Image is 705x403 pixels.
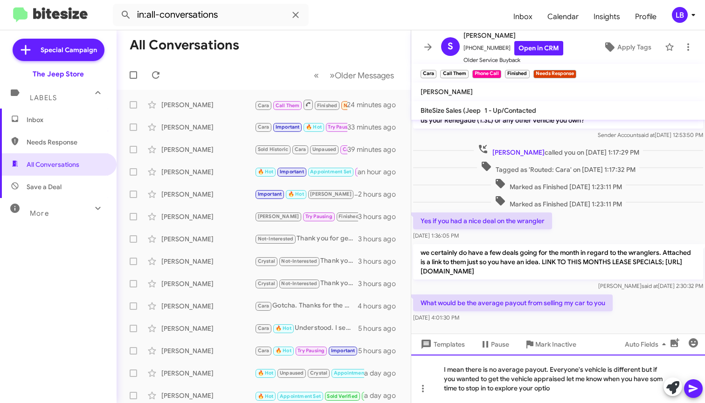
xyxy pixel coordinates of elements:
span: Sender Account [DATE] 12:53:50 PM [598,131,703,138]
span: called you on [DATE] 1:17:29 PM [474,143,643,157]
button: LB [664,7,695,23]
div: [PERSON_NAME] [161,279,255,288]
span: 🔥 Hot [258,370,274,376]
span: [PERSON_NAME] [DATE] 2:30:32 PM [598,282,703,289]
span: [PERSON_NAME] [463,30,563,41]
div: 39 minutes ago [347,145,403,154]
span: Cara [258,303,270,309]
div: [PERSON_NAME] [161,167,255,177]
div: [PERSON_NAME] [161,212,255,221]
span: « [314,69,319,81]
div: a day ago [364,391,403,400]
span: 🔥 Hot [288,191,304,197]
span: 🔥 Hot [276,325,291,331]
small: Phone Call [472,70,501,78]
span: Crystal [258,280,275,287]
div: Hello. I know I am upside down on the lease. My family member will not be taking over my current ... [255,122,347,132]
span: More [30,209,49,218]
a: Open in CRM [514,41,563,55]
span: Try Pausing [297,348,325,354]
div: [PERSON_NAME] [161,301,255,311]
span: Finished [317,102,338,109]
span: Not-Interested [258,236,294,242]
span: Try Pausing [328,124,355,130]
span: Save a Deal [27,182,62,191]
button: Pause [472,336,517,353]
div: [PERSON_NAME] [161,145,255,154]
div: [PERSON_NAME] [161,324,255,333]
div: Will do. [255,166,358,177]
span: 🔥 Hot [258,393,274,399]
span: Marked as Finished [DATE] 1:23:11 PM [491,195,626,209]
a: Special Campaign [13,39,104,61]
div: LB [672,7,688,23]
div: 3 hours ago [358,279,403,288]
span: Cara [258,124,270,130]
a: Inbox [506,3,540,30]
span: 🔥 Hot [258,169,274,175]
small: Needs Response [533,70,576,78]
div: 👍 Sounds great, Thank you ! [255,211,358,222]
div: 4 hours ago [358,301,403,311]
span: » [330,69,335,81]
button: Mark Inactive [517,336,584,353]
div: 24 minutes ago [347,100,403,109]
div: 5 hours ago [358,324,403,333]
div: Thank you for getting back to me. I will update my records. [255,256,358,266]
span: Tagged as 'Routed: Cara' on [DATE] 1:17:32 PM [477,161,639,174]
span: [DATE] 4:01:30 PM [413,314,459,321]
span: [PERSON_NAME] [258,213,299,219]
h1: All Conversations [130,38,239,53]
div: Inbound Call [255,389,364,401]
nav: Page navigation example [309,66,400,85]
div: Hey [PERSON_NAME]. I just wanted to get back here at [GEOGRAPHIC_DATA]. You have any time this we... [255,144,347,155]
span: Crystal [258,258,275,264]
div: [PERSON_NAME] [161,369,255,378]
span: Pause [491,336,509,353]
div: a day ago [364,369,403,378]
div: 5 hours ago [358,346,403,355]
div: Good Morning [PERSON_NAME]. That sounds great! Just confirming we will see you on the 22nd. Shoul... [255,345,358,356]
span: Important [276,124,300,130]
div: Gotcha. Thanks for the update [PERSON_NAME]. Have a few compass models available currently. are y... [255,301,358,311]
span: [PERSON_NAME] [310,191,352,197]
span: Sold Historic [258,146,289,152]
button: Next [324,66,400,85]
span: said at [638,131,655,138]
div: [PERSON_NAME] [161,391,255,400]
span: Finished [339,213,359,219]
div: When we price a vehicle we use comparables in the area not what they list for but sell for at tha... [255,189,358,199]
span: Needs Response [344,102,383,109]
span: [DATE] 1:36:05 PM [413,232,459,239]
span: Mark Inactive [535,336,576,353]
span: Labels [30,94,57,102]
span: Inbox [27,115,106,124]
div: Thank you for getting back to me. I will update my records. [255,233,358,244]
span: Cara [258,102,270,109]
span: Unpaused [280,370,304,376]
div: 33 minutes ago [347,123,403,132]
button: Previous [308,66,325,85]
span: Important [280,169,304,175]
span: [PERSON_NAME] [421,88,473,96]
div: [PERSON_NAME] [161,257,255,266]
div: 3 hours ago [358,257,403,266]
div: What would be the average payout from selling my car to you [255,99,347,110]
span: Cara [258,325,270,331]
span: Sold Verified [327,393,358,399]
span: Call Them [343,146,367,152]
a: Insights [586,3,628,30]
span: said at [642,282,658,289]
small: Finished [505,70,529,78]
span: Templates [419,336,465,353]
span: Marked as Finished [DATE] 1:23:11 PM [491,178,626,191]
span: Profile [628,3,664,30]
span: Cara [295,146,306,152]
span: Apply Tags [617,39,651,55]
a: Calendar [540,3,586,30]
div: [PERSON_NAME] [161,190,255,199]
span: Call Them [276,102,300,109]
span: Appointment Set [310,169,351,175]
